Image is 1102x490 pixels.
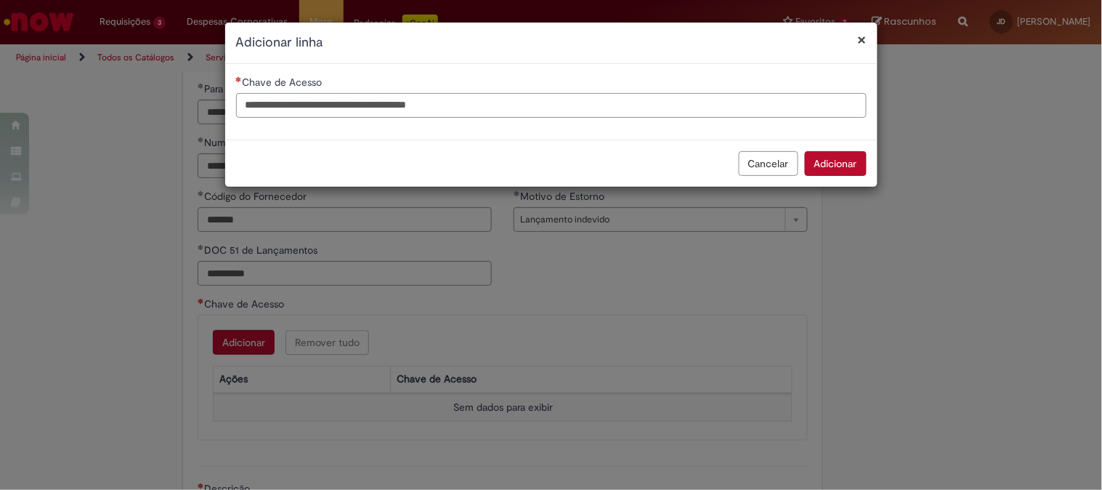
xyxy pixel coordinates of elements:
span: Chave de Acesso [243,76,325,89]
input: Chave de Acesso [236,93,867,118]
button: Adicionar [805,151,867,176]
h2: Adicionar linha [236,33,867,52]
button: Cancelar [739,151,798,176]
span: Necessários [236,76,243,82]
button: Fechar modal [858,32,867,47]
